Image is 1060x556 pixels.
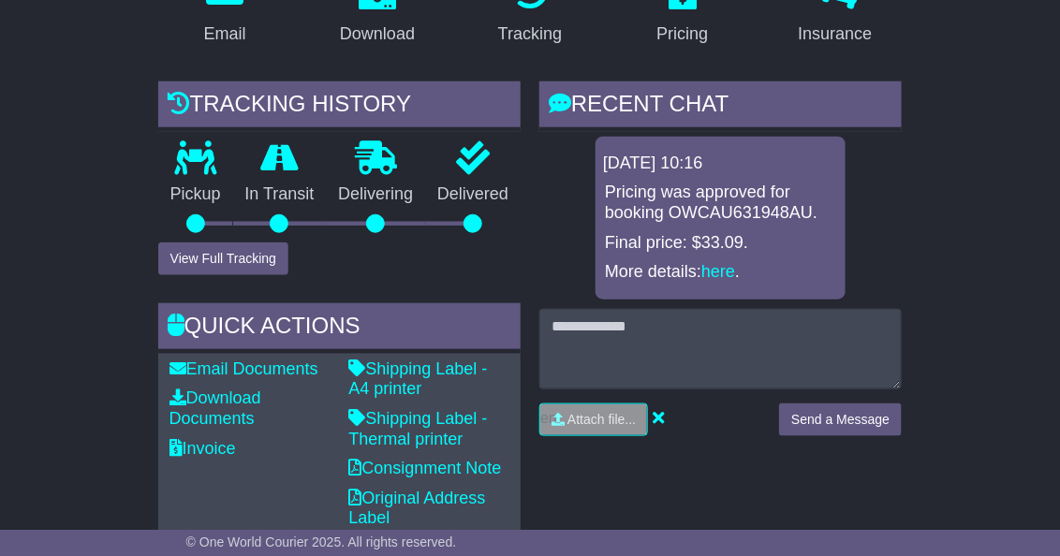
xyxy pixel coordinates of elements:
[158,303,521,354] div: Quick Actions
[605,262,836,283] p: More details: .
[169,439,236,458] a: Invoice
[605,183,836,223] p: Pricing was approved for booking OWCAU631948AU.
[798,22,872,47] div: Insurance
[498,22,562,47] div: Tracking
[348,489,485,528] a: Original Address Label
[158,242,288,275] button: View Full Tracking
[158,81,521,132] div: Tracking history
[348,359,487,399] a: Shipping Label - A4 printer
[233,184,327,205] p: In Transit
[779,403,902,436] button: Send a Message
[701,262,735,281] a: here
[186,534,457,549] span: © One World Courier 2025. All rights reserved.
[605,233,836,254] p: Final price: $33.09.
[158,184,233,205] p: Pickup
[340,22,415,47] div: Download
[656,22,708,47] div: Pricing
[603,154,838,174] div: [DATE] 10:16
[348,459,501,477] a: Consignment Note
[348,409,487,448] a: Shipping Label - Thermal printer
[425,184,521,205] p: Delivered
[169,359,318,378] a: Email Documents
[204,22,246,47] div: Email
[326,184,425,205] p: Delivering
[169,388,261,428] a: Download Documents
[539,81,902,132] div: RECENT CHAT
